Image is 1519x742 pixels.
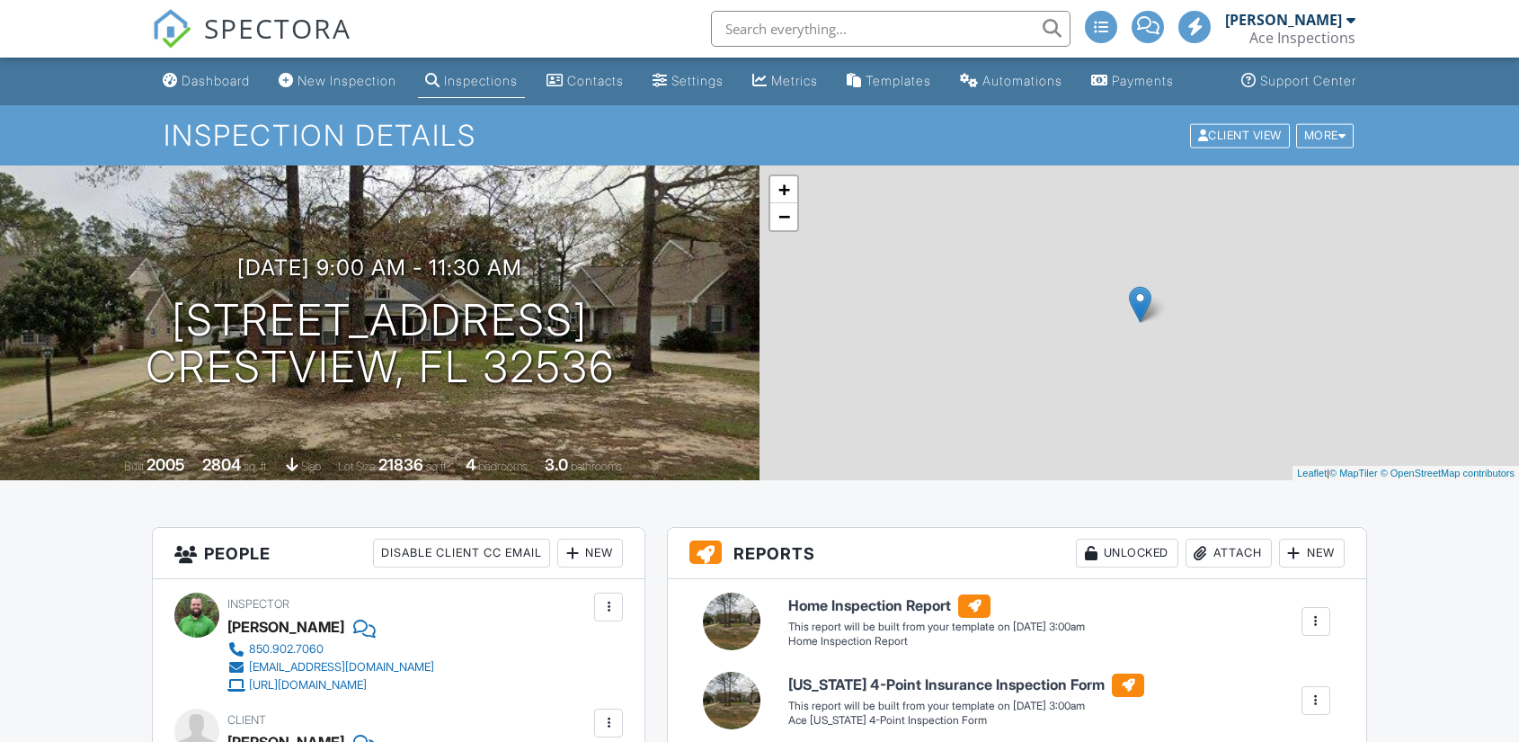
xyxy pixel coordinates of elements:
[567,73,624,88] div: Contacts
[982,73,1062,88] div: Automations
[1234,65,1364,98] a: Support Center
[866,73,931,88] div: Templates
[301,460,321,473] span: slab
[249,678,367,693] div: [URL][DOMAIN_NAME]
[1076,539,1178,568] div: Unlocked
[788,594,1085,618] h6: Home Inspection Report
[770,203,797,230] a: Zoom out
[155,65,257,98] a: Dashboard
[1084,65,1181,98] a: Payments
[227,597,289,611] span: Inspector
[338,460,376,473] span: Lot Size
[378,455,423,474] div: 21836
[182,73,250,88] div: Dashboard
[227,713,266,727] span: Client
[1260,73,1356,88] div: Support Center
[1249,29,1355,47] div: Ace Inspections
[124,460,144,473] span: Built
[1112,73,1174,88] div: Payments
[271,65,404,98] a: New Inspection
[1188,128,1294,141] a: Client View
[788,713,1144,729] div: Ace [US_STATE] 4-Point Inspection Form
[1329,468,1378,478] a: © MapTiler
[244,460,269,473] span: sq. ft.
[237,255,522,280] h3: [DATE] 9:00 am - 11:30 am
[1279,539,1345,568] div: New
[146,297,615,392] h1: [STREET_ADDRESS] Crestview, FL 32536
[770,176,797,203] a: Zoom in
[788,634,1085,649] div: Home Inspection Report
[1292,466,1519,481] div: |
[152,9,191,49] img: The Best Home Inspection Software - Spectora
[953,65,1070,98] a: Automations (Advanced)
[298,73,396,88] div: New Inspection
[557,539,623,568] div: New
[711,11,1070,47] input: Search everything...
[227,640,434,658] a: 850.902.7060
[671,73,724,88] div: Settings
[227,613,344,640] div: [PERSON_NAME]
[153,528,644,579] h3: People
[1190,123,1290,148] div: Client View
[444,73,518,88] div: Inspections
[227,658,434,676] a: [EMAIL_ADDRESS][DOMAIN_NAME]
[152,24,351,62] a: SPECTORA
[788,620,1085,634] div: This report will be built from your template on [DATE] 3:00am
[249,660,434,675] div: [EMAIL_ADDRESS][DOMAIN_NAME]
[539,65,631,98] a: Contacts
[202,455,241,474] div: 2804
[571,460,622,473] span: bathrooms
[788,674,1144,697] h6: [US_STATE] 4-Point Insurance Inspection Form
[771,73,818,88] div: Metrics
[1186,539,1272,568] div: Attach
[204,9,351,47] span: SPECTORA
[249,642,324,657] div: 850.902.7060
[418,65,525,98] a: Inspections
[373,539,550,568] div: Disable Client CC Email
[668,528,1366,579] h3: Reports
[478,460,528,473] span: bedrooms
[839,65,938,98] a: Templates
[147,455,185,474] div: 2005
[1381,468,1515,478] a: © OpenStreetMap contributors
[164,120,1355,151] h1: Inspection Details
[645,65,731,98] a: Settings
[788,699,1144,713] div: This report will be built from your template on [DATE] 3:00am
[1225,11,1342,29] div: [PERSON_NAME]
[426,460,449,473] span: sq.ft.
[466,455,475,474] div: 4
[745,65,825,98] a: Metrics
[1297,468,1327,478] a: Leaflet
[545,455,568,474] div: 3.0
[227,676,434,694] a: [URL][DOMAIN_NAME]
